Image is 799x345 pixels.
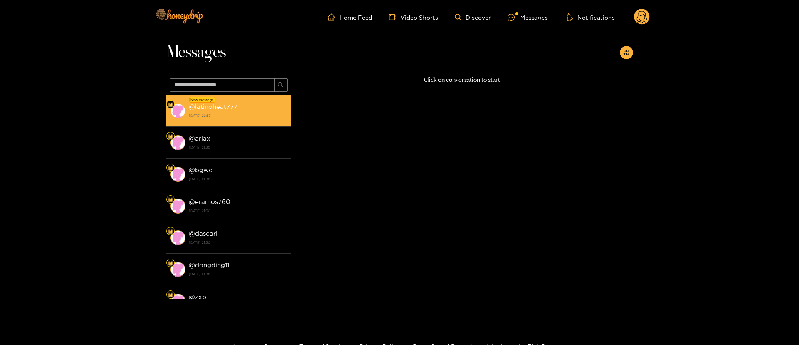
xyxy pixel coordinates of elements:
[189,144,287,151] strong: [DATE] 21:30
[170,167,185,182] img: conversation
[189,175,287,183] strong: [DATE] 21:30
[278,82,284,89] span: search
[168,102,173,107] img: Fan Level
[389,13,438,21] a: Video Shorts
[189,230,218,237] strong: @ dascari
[189,135,210,142] strong: @ arlax
[328,13,372,21] a: Home Feed
[620,46,633,59] button: appstore-add
[168,229,173,234] img: Fan Level
[170,230,185,245] img: conversation
[508,13,548,22] div: Messages
[623,49,629,56] span: appstore-add
[389,13,401,21] span: video-camera
[564,13,617,21] button: Notifications
[189,97,215,103] div: New message
[189,239,287,246] strong: [DATE] 21:30
[170,199,185,214] img: conversation
[189,103,238,110] strong: @ latinoheat777
[170,294,185,309] img: conversation
[168,197,173,202] img: Fan Level
[189,112,287,119] strong: [DATE] 22:53
[189,270,287,278] strong: [DATE] 21:30
[189,198,230,205] strong: @ eramos760
[168,134,173,139] img: Fan Level
[291,75,633,85] p: Click on conversation to start
[189,166,213,174] strong: @ bgwc
[170,103,185,118] img: conversation
[189,293,206,300] strong: @ zxp
[168,292,173,297] img: Fan Level
[168,166,173,171] img: Fan Level
[166,43,226,63] span: Messages
[328,13,339,21] span: home
[274,78,288,92] button: search
[455,14,491,21] a: Discover
[189,207,287,214] strong: [DATE] 21:30
[170,262,185,277] img: conversation
[170,135,185,150] img: conversation
[168,261,173,266] img: Fan Level
[189,262,229,269] strong: @ dongding11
